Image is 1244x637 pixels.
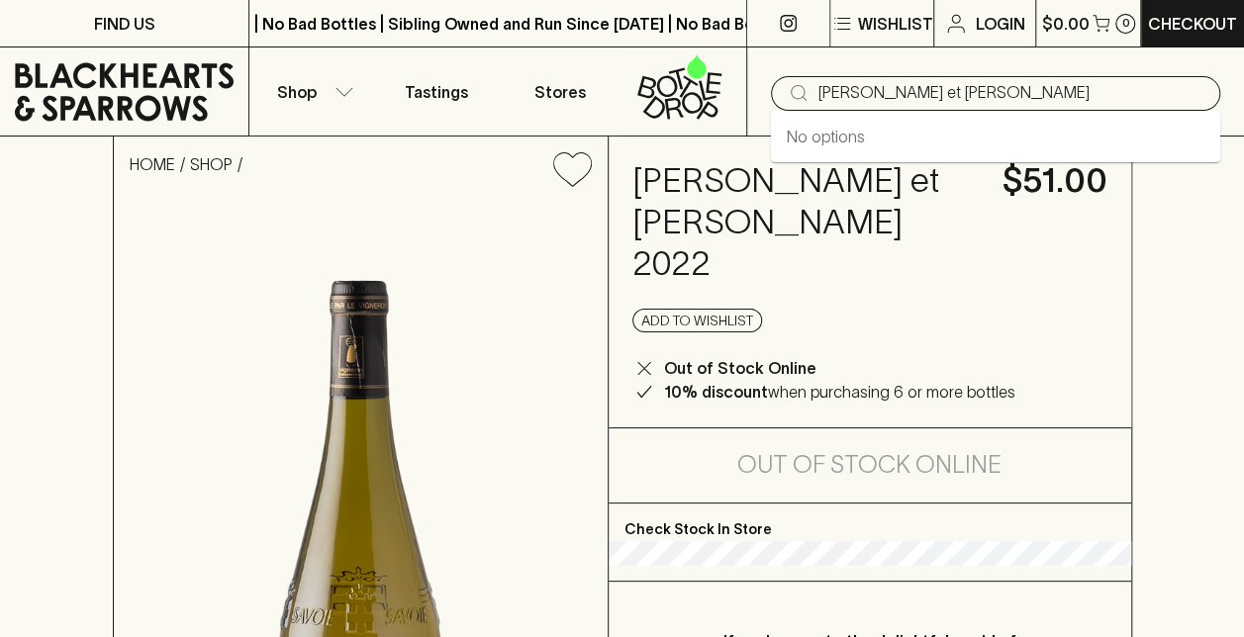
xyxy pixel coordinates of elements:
p: 0 [1121,18,1129,29]
button: Shop [249,47,373,136]
p: Login [976,12,1025,36]
p: FIND US [94,12,155,36]
button: Add to wishlist [632,309,762,332]
h5: Out of Stock Online [737,449,1002,481]
p: Checkout [1148,12,1237,36]
a: SHOP [190,155,233,173]
a: Tastings [374,47,498,136]
p: Shop [277,80,317,104]
p: Stores [534,80,586,104]
b: 10% discount [664,383,768,401]
h4: [PERSON_NAME] et [PERSON_NAME] 2022 [632,160,979,285]
p: Tastings [405,80,468,104]
p: Check Stock In Store [609,503,1131,541]
a: HOME [130,155,175,173]
a: Stores [498,47,622,136]
p: $0.00 [1041,12,1089,36]
p: when purchasing 6 or more bottles [664,380,1015,404]
p: Out of Stock Online [664,356,816,380]
h4: $51.00 [1003,160,1107,202]
p: Wishlist [858,12,933,36]
div: No options [771,111,1220,162]
button: Add to wishlist [545,144,600,195]
input: Try "Pinot noir" [818,77,1204,109]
